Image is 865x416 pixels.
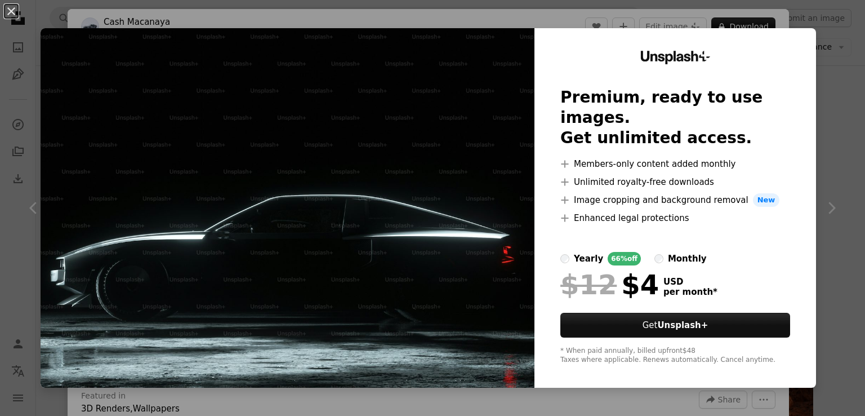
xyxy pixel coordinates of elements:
[657,320,708,330] strong: Unsplash+
[654,254,663,263] input: monthly
[560,270,659,299] div: $4
[560,254,569,263] input: yearly66%off
[663,277,717,287] span: USD
[560,347,790,365] div: * When paid annually, billed upfront $48 Taxes where applicable. Renews automatically. Cancel any...
[668,252,707,265] div: monthly
[608,252,641,265] div: 66% off
[560,157,790,171] li: Members-only content added monthly
[560,313,790,338] button: GetUnsplash+
[560,193,790,207] li: Image cropping and background removal
[560,87,790,148] h2: Premium, ready to use images. Get unlimited access.
[560,270,617,299] span: $12
[663,287,717,297] span: per month *
[753,193,780,207] span: New
[574,252,603,265] div: yearly
[560,175,790,189] li: Unlimited royalty-free downloads
[560,211,790,225] li: Enhanced legal protections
